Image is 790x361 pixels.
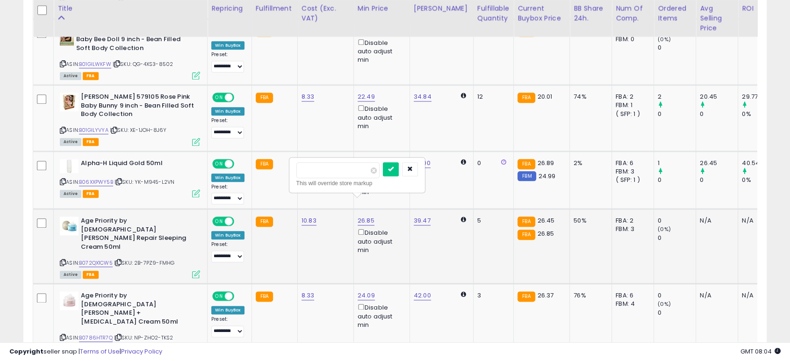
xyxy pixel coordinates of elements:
span: All listings currently available for purchase on Amazon [60,190,81,198]
a: 42.00 [414,291,431,300]
b: [PERSON_NAME] 579110 Sleeping Baby Bee Doll 9 inch - Bean Filled Soft Body Collection [76,27,190,55]
div: 50% [574,217,604,225]
span: FBA [83,271,99,279]
div: [PERSON_NAME] [414,4,469,14]
span: ON [213,94,225,101]
b: Alpha-H Liquid Gold 50ml [81,159,194,170]
div: ASIN: [60,217,200,277]
a: B072QX1CW5 [79,259,113,267]
div: 0% [742,110,780,118]
small: FBA [517,291,535,302]
span: 20.01 [538,92,553,101]
span: OFF [233,94,248,101]
a: 34.84 [414,92,431,101]
img: 31qHXQLltZL._SL40_.jpg [60,217,79,235]
div: FBM: 3 [616,167,646,176]
div: Preset: [211,241,244,262]
span: ON [213,159,225,167]
div: 0 [700,110,738,118]
span: | SKU: 2B-7PZ9-FMHG [114,259,174,267]
span: FBA [83,138,99,146]
img: 31jnnkS3c0L._SL40_.jpg [60,291,79,310]
a: Terms of Use [80,347,120,356]
div: Win BuyBox [211,41,244,50]
a: 26.85 [358,216,374,225]
div: Preset: [211,117,244,138]
small: (0%) [658,300,671,308]
div: 0 [658,176,696,184]
span: 2025-09-18 08:04 GMT [740,347,781,356]
a: 8.33 [302,92,315,101]
div: Cost (Exc. VAT) [302,4,350,23]
div: 74% [574,93,604,101]
div: Win BuyBox [211,306,244,314]
a: B01GILWKFW [79,60,111,68]
img: 11c-14bR0oL._SL40_.jpg [60,159,79,173]
span: | SKU: XE-1JOH-8J6Y [110,126,166,134]
div: Fulfillment [256,4,294,14]
div: 0 [658,234,696,242]
div: FBM: 0 [616,35,646,43]
div: 2% [574,159,604,167]
span: OFF [233,217,248,225]
div: ( SFP: 1 ) [616,110,646,118]
small: FBA [517,159,535,169]
div: FBM: 1 [616,101,646,109]
a: 39.47 [414,216,431,225]
img: 41j1vKBK15L._SL40_.jpg [60,93,79,111]
div: Disable auto adjust min [358,103,402,130]
div: BB Share 24h. [574,4,608,23]
div: seller snap | | [9,347,162,356]
div: N/A [700,291,731,300]
div: N/A [742,291,773,300]
a: Privacy Policy [121,347,162,356]
span: ON [213,217,225,225]
small: FBA [256,159,273,169]
span: All listings currently available for purchase on Amazon [60,138,81,146]
div: Current Buybox Price [517,4,566,23]
div: 3 [477,291,506,300]
div: Fulfillable Quantity [477,4,510,23]
div: ( SFP: 1 ) [616,176,646,184]
div: ASIN: [60,159,200,197]
div: 0 [700,176,738,184]
a: 24.09 [358,291,375,300]
span: OFF [233,159,248,167]
div: 0 [658,291,696,300]
small: FBM [517,171,536,181]
div: Preset: [211,51,244,72]
b: Age Priority by [DEMOGRAPHIC_DATA][PERSON_NAME] Repair Sleeping Cream 50ml [81,217,194,253]
div: 2 [658,93,696,101]
div: N/A [700,217,731,225]
div: Disable auto adjust min [358,227,402,254]
div: Preset: [211,316,244,337]
div: 26.45 [700,159,738,167]
div: Avg Selling Price [700,4,734,33]
strong: Copyright [9,347,43,356]
div: FBM: 4 [616,300,646,308]
span: 26.37 [538,291,554,300]
a: 8.33 [302,291,315,300]
div: 5 [477,217,506,225]
div: 40.54% [742,159,780,167]
b: [PERSON_NAME] 579105 Rose Pink Baby Bunny 9 inch - Bean Filled Soft Body Collection [81,93,194,121]
small: FBA [517,217,535,227]
div: Repricing [211,4,248,14]
div: FBA: 6 [616,159,646,167]
span: | SKU: YK-M945-L2VN [115,178,174,186]
div: 12 [477,93,506,101]
small: FBA [256,217,273,227]
div: 0% [742,176,780,184]
small: FBA [256,291,273,302]
div: Title [57,4,203,14]
div: ASIN: [60,93,200,144]
a: B01GILYVYA [79,126,108,134]
small: (0%) [658,225,671,233]
div: 0 [658,110,696,118]
div: Disable auto adjust min [358,37,402,65]
div: FBA: 2 [616,93,646,101]
span: FBA [83,190,99,198]
div: 76% [574,291,604,300]
div: 0 [477,159,506,167]
div: Num of Comp. [616,4,650,23]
